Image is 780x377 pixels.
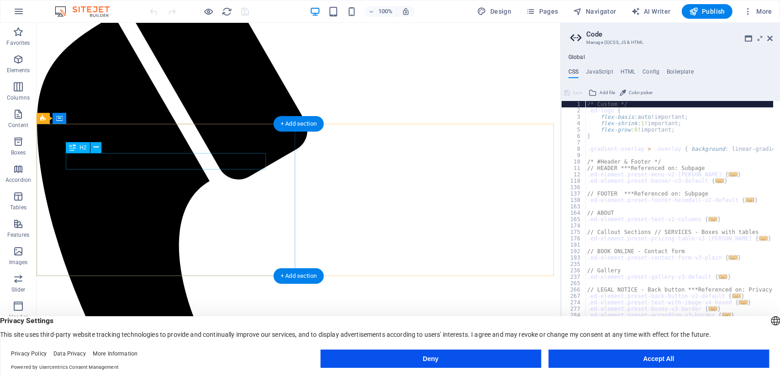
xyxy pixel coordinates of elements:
p: Header [9,313,27,321]
button: 100% [364,6,397,17]
span: ... [708,306,717,311]
span: ... [729,172,738,177]
div: 12 [562,171,586,178]
div: 274 [562,299,586,306]
span: ... [708,217,717,222]
div: 176 [562,235,586,242]
h4: HTML [621,69,636,79]
div: 3 [562,114,586,120]
div: 4 [562,120,586,127]
button: reload [222,6,233,17]
p: Elements [7,67,30,74]
div: 174 [562,223,586,229]
h4: Global [568,54,585,61]
i: Reload page [222,6,233,17]
div: 191 [562,242,586,248]
div: 267 [562,293,586,299]
button: Click here to leave preview mode and continue editing [203,6,214,17]
div: WhatsApp [33,313,58,321]
button: Color picker [618,87,654,98]
div: 8 [562,146,586,152]
div: 163 [562,203,586,210]
div: 236 [562,267,586,274]
button: Pages [522,4,562,19]
p: Images [9,259,28,266]
button: More [740,4,776,19]
p: Features [7,231,29,239]
img: Editor Logo [53,6,121,17]
h3: Manage (S)CSS, JS & HTML [586,38,754,47]
p: Favorites [6,39,30,47]
h2: Code [586,30,773,38]
h4: Config [642,69,659,79]
div: 5 [562,127,586,133]
h4: Boilerplate [667,69,694,79]
div: 235 [562,261,586,267]
span: Add file [600,87,615,98]
div: + Add section [273,268,324,284]
span: ... [718,274,727,279]
button: Publish [682,4,732,19]
button: AI Writer [627,4,674,19]
div: 7 [562,139,586,146]
div: 265 [562,280,586,287]
button: Navigator [569,4,620,19]
div: 138 [562,197,586,203]
span: ... [759,236,768,241]
div: 266 [562,287,586,293]
span: More [743,7,772,16]
div: 193 [562,255,586,261]
button: Design [474,4,515,19]
button: Add file [587,87,616,98]
div: 192 [562,248,586,255]
div: Design (Ctrl+Alt+Y) [474,4,515,19]
i: On resize automatically adjust zoom level to fit chosen device. [402,7,410,16]
span: ... [715,178,724,183]
span: ... [732,293,741,298]
div: 118 [562,178,586,184]
span: Pages [526,7,558,16]
h4: JavaScript [586,69,613,79]
div: 137 [562,191,586,197]
div: 164 [562,210,586,216]
div: 165 [562,216,586,223]
div: + Add section [273,116,324,132]
div: 2 [562,107,586,114]
div: 6 [562,133,586,139]
p: Boxes [11,149,26,156]
span: ... [745,197,754,202]
div: 277 [562,306,586,312]
span: Color picker [629,87,653,98]
span: ... [722,313,731,318]
span: Publish [689,7,725,16]
span: Navigator [573,7,616,16]
div: 284 [562,312,586,319]
span: Design [478,7,512,16]
p: Slider [11,286,26,293]
div: 1 [562,101,586,107]
p: Content [8,122,28,129]
p: Tables [10,204,27,211]
div: 9 [562,152,586,159]
span: ... [729,255,738,260]
h4: CSS [568,69,578,79]
span: ... [739,300,748,305]
div: 10 [562,159,586,165]
button: WhatsApp [15,309,67,325]
span: H2 [80,145,86,150]
p: Columns [7,94,30,101]
div: 136 [562,184,586,191]
div: 237 [562,274,586,280]
iframe: Brevo live chat [488,303,515,330]
div: 175 [562,229,586,235]
div: 11 [562,165,586,171]
p: Accordion [5,176,31,184]
span: AI Writer [631,7,671,16]
h6: 100% [378,6,393,17]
